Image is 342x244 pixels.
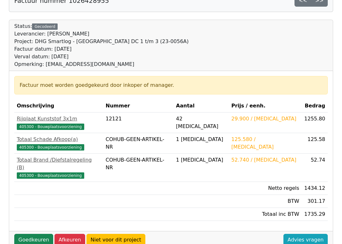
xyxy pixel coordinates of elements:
[17,136,101,151] a: Totaal Schade Afkoop(a)405300 - Bouwplaatsvoorziening
[229,208,302,221] td: Totaal inc BTW
[17,144,84,151] span: 405300 - Bouwplaatsvoorziening
[176,136,226,144] div: 1 [MEDICAL_DATA]
[17,115,101,131] a: Rijplaat Kunststof 3x1m405300 - Bouwplaatsvoorziening
[229,100,302,113] th: Prijs / eenh.
[176,157,226,164] div: 1 [MEDICAL_DATA]
[17,157,101,172] div: Totaal Brand /Diefstalregeling (B)
[231,157,299,164] div: 52.740 / [MEDICAL_DATA]
[14,23,189,68] div: Status:
[176,115,226,131] div: 42 [MEDICAL_DATA]
[20,82,322,89] div: Factuur moet worden goedgekeurd door inkoper of manager.
[302,195,328,208] td: 301.17
[17,157,101,179] a: Totaal Brand /Diefstalregeling (B)405300 - Bouwplaatsvoorziening
[103,133,174,154] td: COHUB-GEEN-ARTIKEL-NR
[174,100,229,113] th: Aantal
[302,133,328,154] td: 125.58
[229,195,302,208] td: BTW
[14,53,189,61] div: Verval datum: [DATE]
[32,24,58,30] div: Gecodeerd
[17,124,84,130] span: 405300 - Bouwplaatsvoorziening
[103,100,174,113] th: Nummer
[14,100,103,113] th: Omschrijving
[229,182,302,195] td: Netto regels
[231,115,299,123] div: 29.900 / [MEDICAL_DATA]
[14,46,189,53] div: Factuur datum: [DATE]
[302,182,328,195] td: 1434.12
[17,136,101,144] div: Totaal Schade Afkoop(a)
[103,154,174,182] td: COHUB-GEEN-ARTIKEL-NR
[14,61,189,68] div: Opmerking: [EMAIL_ADDRESS][DOMAIN_NAME]
[14,38,189,46] div: Project: DHG Smartlog - [GEOGRAPHIC_DATA] DC 1 t/m 3 (23-0056A)
[14,30,189,38] div: Leverancier: [PERSON_NAME]
[103,112,174,133] td: 12121
[231,136,299,151] div: 125.580 / [MEDICAL_DATA]
[17,173,84,179] span: 405300 - Bouwplaatsvoorziening
[302,154,328,182] td: 52.74
[302,208,328,221] td: 1735.29
[302,100,328,113] th: Bedrag
[302,112,328,133] td: 1255.80
[17,115,101,123] div: Rijplaat Kunststof 3x1m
